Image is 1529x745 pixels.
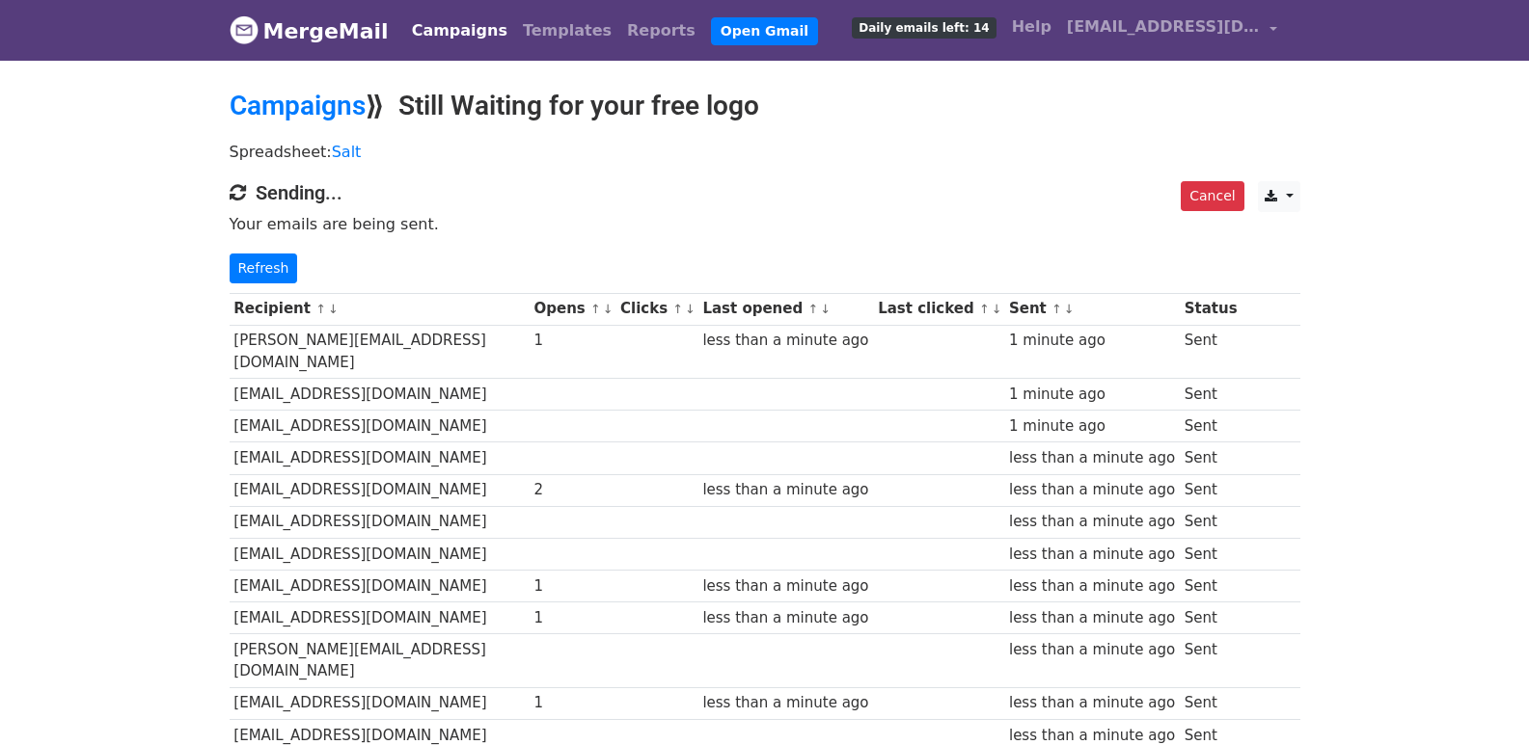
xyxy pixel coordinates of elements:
[603,302,614,316] a: ↓
[979,302,990,316] a: ↑
[515,12,619,50] a: Templates
[315,302,326,316] a: ↑
[230,442,530,474] td: [EMAIL_ADDRESS][DOMAIN_NAME]
[1009,639,1175,661] div: less than a minute ago
[992,302,1002,316] a: ↓
[230,325,530,379] td: [PERSON_NAME][EMAIL_ADDRESS][DOMAIN_NAME]
[702,330,868,352] div: less than a minute ago
[230,601,530,633] td: [EMAIL_ADDRESS][DOMAIN_NAME]
[702,575,868,598] div: less than a minute ago
[1180,474,1242,506] td: Sent
[230,634,530,688] td: [PERSON_NAME][EMAIL_ADDRESS][DOMAIN_NAME]
[1009,330,1175,352] div: 1 minute ago
[1180,538,1242,570] td: Sent
[807,302,818,316] a: ↑
[1180,601,1242,633] td: Sent
[1009,607,1175,629] div: less than a minute ago
[230,11,389,51] a: MergeMail
[1180,687,1242,719] td: Sent
[230,474,530,506] td: [EMAIL_ADDRESS][DOMAIN_NAME]
[1051,302,1062,316] a: ↑
[533,479,611,501] div: 2
[230,142,1300,162] p: Spreadsheet:
[230,90,1300,122] h2: ⟫ Still Waiting for your free logo
[230,293,530,325] th: Recipient
[533,692,611,714] div: 1
[1009,415,1175,438] div: 1 minute ago
[873,293,1004,325] th: Last clicked
[1009,479,1175,501] div: less than a minute ago
[844,8,1003,46] a: Daily emails left: 14
[230,90,366,121] a: Campaigns
[1067,15,1260,39] span: [EMAIL_ADDRESS][DOMAIN_NAME]
[230,181,1300,204] h4: Sending...
[1004,293,1180,325] th: Sent
[672,302,683,316] a: ↑
[1009,692,1175,714] div: less than a minute ago
[230,570,530,601] td: [EMAIL_ADDRESS][DOMAIN_NAME]
[711,17,818,45] a: Open Gmail
[1180,570,1242,601] td: Sent
[230,411,530,442] td: [EMAIL_ADDRESS][DOMAIN_NAME]
[332,143,362,161] a: Salt
[230,506,530,538] td: [EMAIL_ADDRESS][DOMAIN_NAME]
[1009,447,1175,469] div: less than a minute ago
[230,15,259,44] img: MergeMail logo
[1059,8,1285,53] a: [EMAIL_ADDRESS][DOMAIN_NAME]
[685,302,696,316] a: ↓
[615,293,697,325] th: Clicks
[230,253,298,283] a: Refresh
[533,575,611,598] div: 1
[590,302,601,316] a: ↑
[533,330,611,352] div: 1
[533,607,611,629] div: 1
[1180,325,1242,379] td: Sent
[619,12,703,50] a: Reports
[1180,442,1242,474] td: Sent
[1180,634,1242,688] td: Sent
[1180,379,1242,411] td: Sent
[230,687,530,719] td: [EMAIL_ADDRESS][DOMAIN_NAME]
[230,379,530,411] td: [EMAIL_ADDRESS][DOMAIN_NAME]
[1180,411,1242,442] td: Sent
[702,479,868,501] div: less than a minute ago
[852,17,996,39] span: Daily emails left: 14
[1181,181,1243,211] a: Cancel
[1064,302,1075,316] a: ↓
[404,12,515,50] a: Campaigns
[1180,293,1242,325] th: Status
[530,293,616,325] th: Opens
[328,302,339,316] a: ↓
[820,302,831,316] a: ↓
[1009,384,1175,406] div: 1 minute ago
[702,607,868,629] div: less than a minute ago
[1180,506,1242,538] td: Sent
[1009,511,1175,533] div: less than a minute ago
[230,214,1300,234] p: Your emails are being sent.
[1009,575,1175,598] div: less than a minute ago
[1009,544,1175,566] div: less than a minute ago
[698,293,874,325] th: Last opened
[230,538,530,570] td: [EMAIL_ADDRESS][DOMAIN_NAME]
[1004,8,1059,46] a: Help
[702,692,868,714] div: less than a minute ago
